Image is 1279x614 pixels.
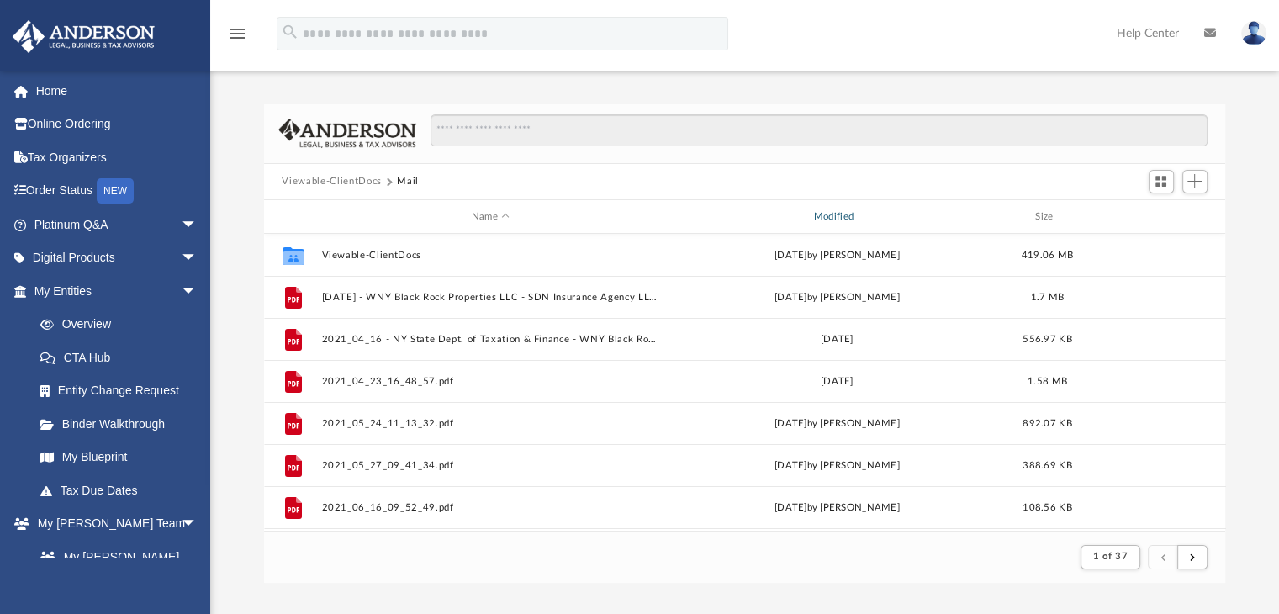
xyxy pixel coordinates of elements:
[181,241,214,276] span: arrow_drop_down
[97,178,134,204] div: NEW
[1023,335,1071,344] span: 556.97 KB
[181,208,214,242] span: arrow_drop_down
[24,441,214,474] a: My Blueprint
[397,174,419,189] button: Mail
[271,209,313,225] div: id
[668,458,1007,474] div: [DATE] by [PERSON_NAME]
[24,308,223,341] a: Overview
[24,540,206,594] a: My [PERSON_NAME] Team
[321,376,660,387] button: 2021_04_23_16_48_57.pdf
[321,502,660,513] button: 2021_06_16_09_52_49.pdf
[1093,552,1128,561] span: 1 of 37
[668,500,1007,516] div: [DATE] by [PERSON_NAME]
[12,274,223,308] a: My Entitiesarrow_drop_down
[1088,209,1206,225] div: id
[1023,503,1071,512] span: 108.56 KB
[668,332,1007,347] div: [DATE]
[24,341,223,374] a: CTA Hub
[321,418,660,429] button: 2021_05_24_11_13_32.pdf
[1028,377,1067,386] span: 1.58 MB
[282,174,381,189] button: Viewable-ClientDocs
[12,208,223,241] a: Platinum Q&Aarrow_drop_down
[8,20,160,53] img: Anderson Advisors Platinum Portal
[12,140,223,174] a: Tax Organizers
[1081,545,1140,569] button: 1 of 37
[1030,293,1064,302] span: 1.7 MB
[227,24,247,44] i: menu
[24,374,223,408] a: Entity Change Request
[668,290,1007,305] div: [DATE] by [PERSON_NAME]
[668,374,1007,389] div: [DATE]
[321,460,660,471] button: 2021_05_27_09_41_34.pdf
[1023,419,1071,428] span: 892.07 KB
[181,507,214,542] span: arrow_drop_down
[1013,209,1081,225] div: Size
[431,114,1207,146] input: Search files and folders
[12,507,214,541] a: My [PERSON_NAME] Teamarrow_drop_down
[24,407,223,441] a: Binder Walkthrough
[668,416,1007,431] div: [DATE] by [PERSON_NAME]
[264,234,1226,531] div: grid
[12,174,223,209] a: Order StatusNEW
[320,209,659,225] div: Name
[1241,21,1266,45] img: User Pic
[281,23,299,41] i: search
[667,209,1006,225] div: Modified
[227,32,247,44] a: menu
[181,274,214,309] span: arrow_drop_down
[1021,251,1072,260] span: 419.06 MB
[321,250,660,261] button: Viewable-ClientDocs
[321,292,660,303] button: [DATE] - WNY Black Rock Properties LLC - SDN Insurance Agency LLC.pdf
[12,241,223,275] a: Digital Productsarrow_drop_down
[1149,170,1174,193] button: Switch to Grid View
[12,74,223,108] a: Home
[1023,461,1071,470] span: 388.69 KB
[12,108,223,141] a: Online Ordering
[668,248,1007,263] div: [DATE] by [PERSON_NAME]
[24,474,223,507] a: Tax Due Dates
[321,334,660,345] button: 2021_04_16 - NY State Dept. of Taxation & Finance - WNY Black Rock Prop..pdf
[1182,170,1208,193] button: Add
